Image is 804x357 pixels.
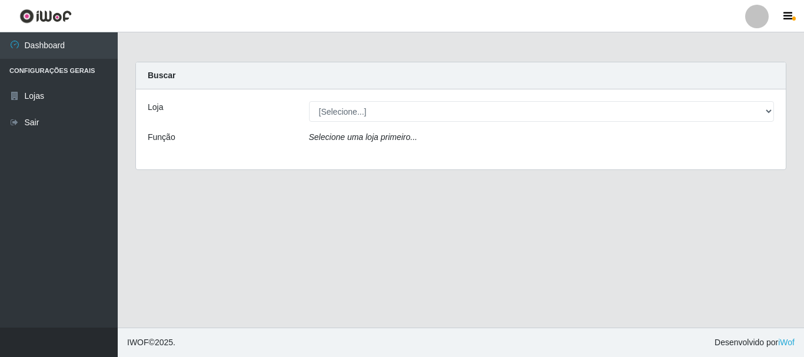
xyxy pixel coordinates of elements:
span: Desenvolvido por [715,336,795,349]
i: Selecione uma loja primeiro... [309,132,417,142]
label: Loja [148,101,163,114]
a: iWof [778,338,795,347]
span: © 2025 . [127,336,175,349]
img: CoreUI Logo [19,9,72,24]
strong: Buscar [148,71,175,80]
label: Função [148,131,175,144]
span: IWOF [127,338,149,347]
